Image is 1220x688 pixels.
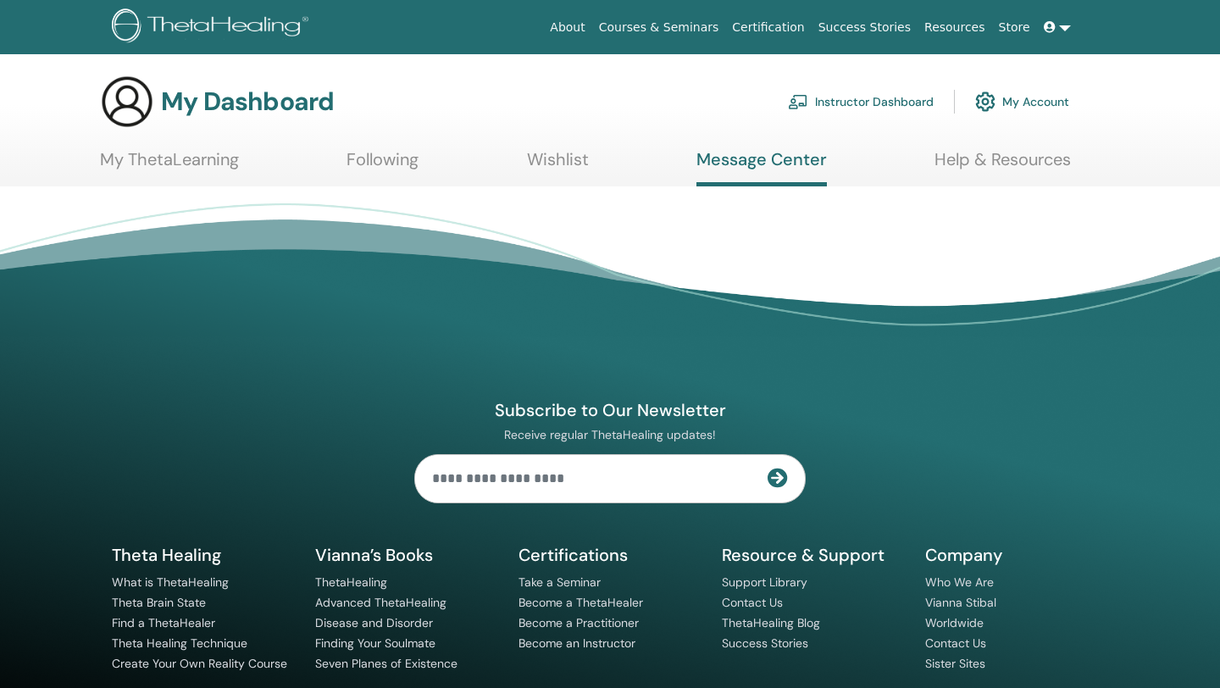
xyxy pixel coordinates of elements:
[112,574,229,590] a: What is ThetaHealing
[992,12,1037,43] a: Store
[518,615,639,630] a: Become a Practitioner
[592,12,726,43] a: Courses & Seminars
[812,12,918,43] a: Success Stories
[918,12,992,43] a: Resources
[543,12,591,43] a: About
[925,615,984,630] a: Worldwide
[112,595,206,610] a: Theta Brain State
[100,75,154,129] img: generic-user-icon.jpg
[315,595,446,610] a: Advanced ThetaHealing
[722,595,783,610] a: Contact Us
[722,544,905,566] h5: Resource & Support
[518,635,635,651] a: Become an Instructor
[315,635,435,651] a: Finding Your Soulmate
[315,656,457,671] a: Seven Planes of Existence
[788,94,808,109] img: chalkboard-teacher.svg
[925,635,986,651] a: Contact Us
[161,86,334,117] h3: My Dashboard
[722,615,820,630] a: ThetaHealing Blog
[925,595,996,610] a: Vianna Stibal
[347,149,419,182] a: Following
[725,12,811,43] a: Certification
[925,574,994,590] a: Who We Are
[788,83,934,120] a: Instructor Dashboard
[112,544,295,566] h5: Theta Healing
[112,635,247,651] a: Theta Healing Technique
[100,149,239,182] a: My ThetaLearning
[414,399,806,421] h4: Subscribe to Our Newsletter
[315,574,387,590] a: ThetaHealing
[925,656,985,671] a: Sister Sites
[112,656,287,671] a: Create Your Own Reality Course
[975,87,995,116] img: cog.svg
[518,574,601,590] a: Take a Seminar
[112,8,314,47] img: logo.png
[925,544,1108,566] h5: Company
[315,544,498,566] h5: Vianna’s Books
[527,149,589,182] a: Wishlist
[696,149,827,186] a: Message Center
[722,635,808,651] a: Success Stories
[518,544,701,566] h5: Certifications
[315,615,433,630] a: Disease and Disorder
[112,615,215,630] a: Find a ThetaHealer
[414,427,806,442] p: Receive regular ThetaHealing updates!
[934,149,1071,182] a: Help & Resources
[518,595,643,610] a: Become a ThetaHealer
[975,83,1069,120] a: My Account
[722,574,807,590] a: Support Library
